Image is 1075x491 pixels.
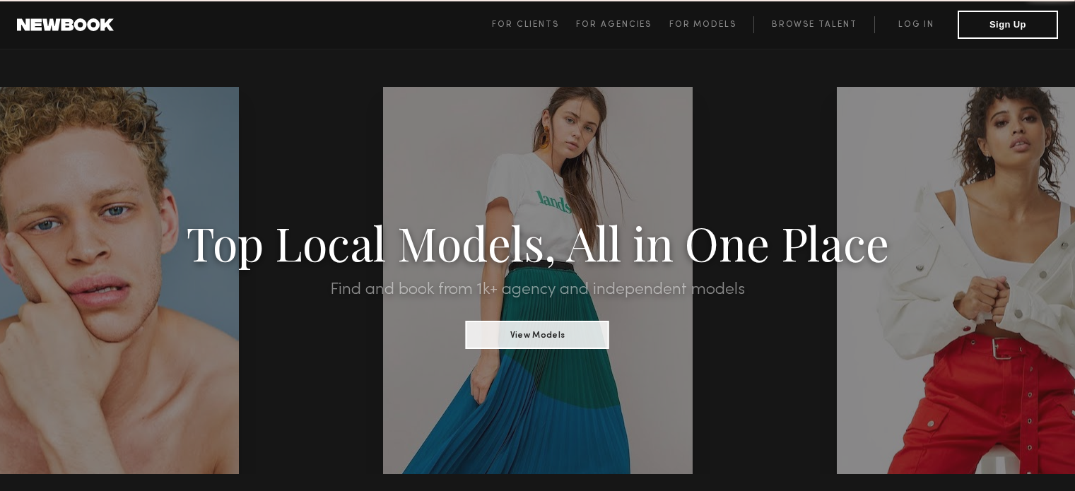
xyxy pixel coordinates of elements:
[753,16,874,33] a: Browse Talent
[466,321,609,349] button: View Models
[576,20,652,29] span: For Agencies
[466,326,609,341] a: View Models
[492,16,576,33] a: For Clients
[576,16,669,33] a: For Agencies
[669,20,736,29] span: For Models
[958,11,1058,39] button: Sign Up
[492,20,559,29] span: For Clients
[669,16,754,33] a: For Models
[81,220,994,264] h1: Top Local Models, All in One Place
[81,281,994,298] h2: Find and book from 1k+ agency and independent models
[874,16,958,33] a: Log in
